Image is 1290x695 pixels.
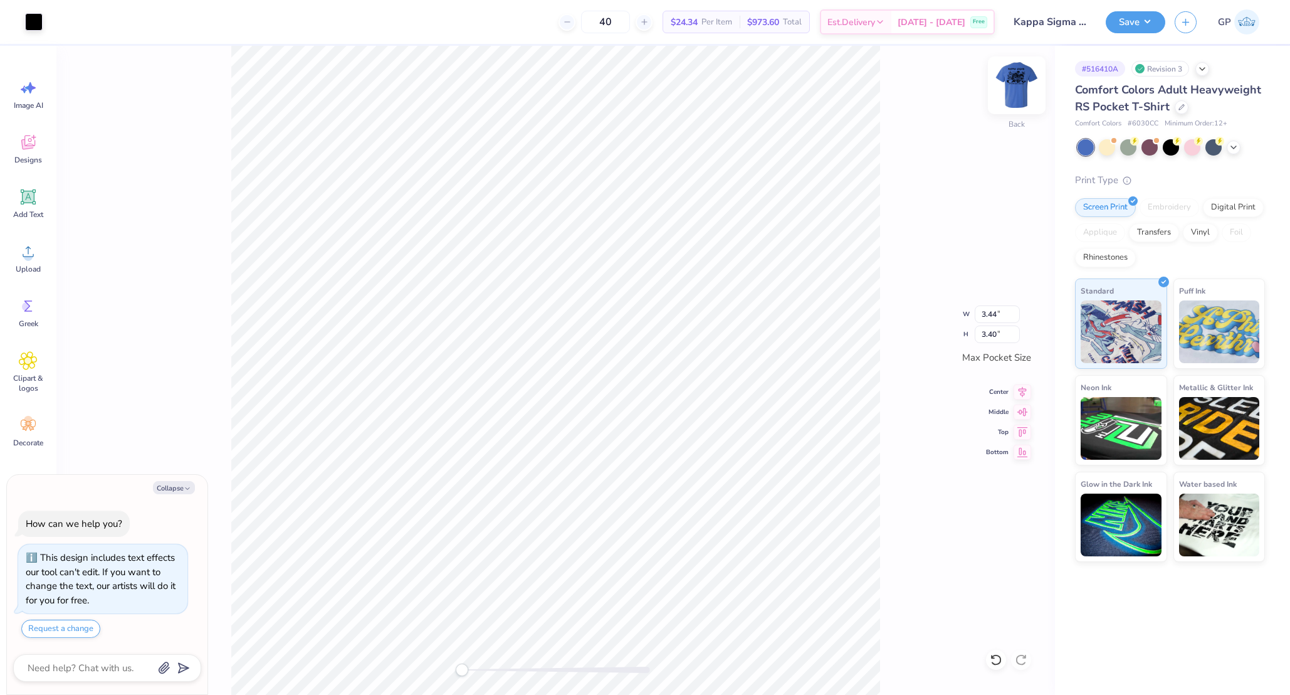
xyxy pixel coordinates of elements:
img: Metallic & Glitter Ink [1179,397,1260,460]
span: Top [986,427,1009,437]
button: Save [1106,11,1165,33]
input: Untitled Design [1004,9,1096,34]
span: Middle [986,407,1009,417]
span: Upload [16,264,41,274]
span: Decorate [13,438,43,448]
span: GP [1218,15,1231,29]
span: Water based Ink [1179,477,1237,491]
div: Revision 3 [1131,61,1189,77]
span: Clipart & logos [8,373,49,393]
span: $973.60 [747,16,779,29]
span: [DATE] - [DATE] [898,16,965,29]
span: Add Text [13,210,43,220]
div: This design includes text effects our tool can't edit. If you want to change the text, our artist... [26,551,176,607]
img: Back [992,60,1042,110]
span: Minimum Order: 12 + [1165,119,1227,129]
span: Metallic & Glitter Ink [1179,381,1253,394]
span: Comfort Colors [1075,119,1121,129]
div: Vinyl [1183,223,1218,242]
div: Print Type [1075,173,1265,188]
span: Bottom [986,447,1009,457]
span: Glow in the Dark Ink [1081,477,1152,491]
a: GP [1212,9,1265,34]
button: Collapse [153,481,195,494]
img: Puff Ink [1179,300,1260,363]
span: Puff Ink [1179,284,1205,297]
input: – – [581,11,630,33]
img: Standard [1081,300,1162,363]
div: Rhinestones [1075,248,1136,267]
span: Per Item [701,16,732,29]
img: Water based Ink [1179,494,1260,556]
span: Greek [19,319,38,329]
div: Accessibility label [456,664,468,676]
div: Back [1009,119,1025,130]
img: Neon Ink [1081,397,1162,460]
span: Free [973,18,985,26]
div: # 516410A [1075,61,1125,77]
span: Center [986,387,1009,397]
span: Neon Ink [1081,381,1111,394]
div: Foil [1222,223,1251,242]
span: Est. Delivery [827,16,875,29]
span: $24.34 [671,16,698,29]
span: Comfort Colors Adult Heavyweight RS Pocket T-Shirt [1075,82,1261,114]
img: Gene Padilla [1234,9,1259,34]
span: Standard [1081,284,1114,297]
div: Digital Print [1203,198,1264,217]
div: Screen Print [1075,198,1136,217]
span: Designs [14,155,42,165]
img: Glow in the Dark Ink [1081,494,1162,556]
button: Request a change [21,620,100,638]
div: How can we help you? [26,517,122,530]
span: Image AI [14,100,43,110]
div: Embroidery [1140,198,1199,217]
span: Total [783,16,802,29]
div: Applique [1075,223,1125,242]
div: Transfers [1129,223,1179,242]
span: # 6030CC [1128,119,1158,129]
